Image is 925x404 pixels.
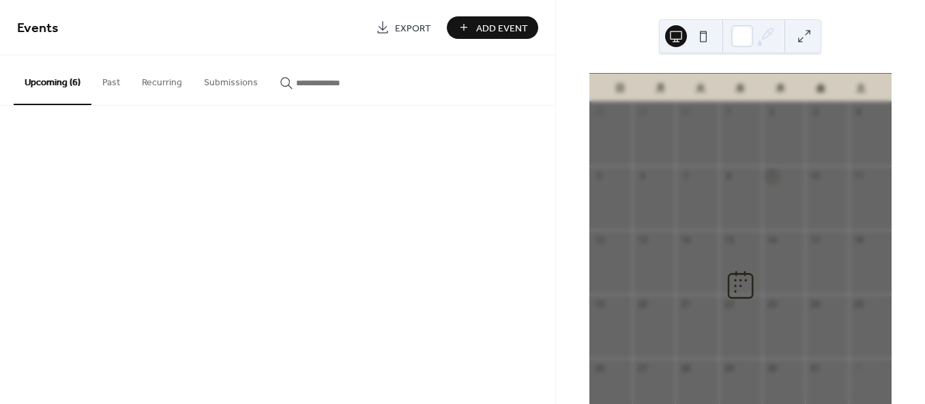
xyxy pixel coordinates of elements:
div: 5 [593,171,605,182]
div: 23 [767,299,778,311]
button: Upcoming (6) [14,55,91,105]
div: 13 [637,235,649,246]
div: 1 [723,106,735,118]
div: 31 [810,363,821,375]
div: 22 [723,299,735,311]
button: Recurring [131,55,193,104]
div: 15 [723,235,735,246]
button: Submissions [193,55,269,104]
div: 11 [853,171,864,182]
div: 8 [723,171,735,182]
div: 17 [810,235,821,246]
div: 日 [600,74,641,102]
div: 1 [853,363,864,375]
div: 木 [761,74,801,102]
div: 金 [800,74,840,102]
div: 25 [853,299,864,311]
div: 水 [720,74,761,102]
div: 28 [593,106,605,118]
div: 12 [593,235,605,246]
span: Add Event [476,21,528,35]
div: 6 [637,171,649,182]
span: Export [395,21,431,35]
div: 土 [840,74,881,102]
div: 30 [767,363,778,375]
div: 29 [723,363,735,375]
button: Past [91,55,131,104]
div: 20 [637,299,649,311]
div: 3 [810,106,821,118]
div: 14 [680,235,692,246]
div: 火 [680,74,720,102]
div: 10 [810,171,821,182]
div: 26 [593,363,605,375]
div: 2 [767,106,778,118]
div: 月 [640,74,680,102]
div: 28 [680,363,692,375]
div: 7 [680,171,692,182]
button: Add Event [447,16,538,39]
div: 19 [593,299,605,311]
div: 4 [853,106,864,118]
div: 29 [637,106,649,118]
div: 27 [637,363,649,375]
div: 9 [767,171,778,182]
span: Events [17,15,59,42]
div: 24 [810,299,821,311]
a: Export [366,16,441,39]
div: 18 [853,235,864,246]
div: 21 [680,299,692,311]
div: 30 [680,106,692,118]
div: 16 [767,235,778,246]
